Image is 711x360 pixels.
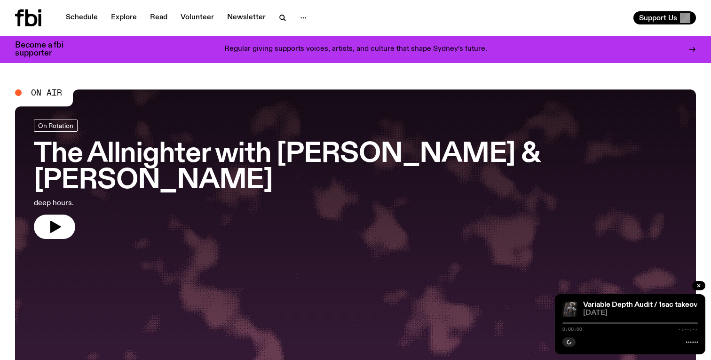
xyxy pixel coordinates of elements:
a: Explore [105,11,142,24]
span: [DATE] [583,310,698,317]
h3: Become a fbi supporter [15,41,75,57]
a: The Allnighter with [PERSON_NAME] & [PERSON_NAME]deep hours. [34,120,677,239]
a: Variable Depth Audit / 1sac takeover [583,301,704,309]
button: Support Us [633,11,696,24]
span: On Air [31,88,62,97]
p: deep hours. [34,198,275,209]
a: On Rotation [34,120,78,132]
a: Volunteer [175,11,220,24]
h3: The Allnighter with [PERSON_NAME] & [PERSON_NAME] [34,141,677,194]
span: 0:00:00 [562,327,582,332]
a: Newsletter [221,11,271,24]
p: Regular giving supports voices, artists, and culture that shape Sydney’s future. [224,45,487,54]
span: -:--:-- [678,327,698,332]
a: Schedule [60,11,103,24]
span: Support Us [639,14,677,22]
a: Read [144,11,173,24]
span: On Rotation [38,122,73,129]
